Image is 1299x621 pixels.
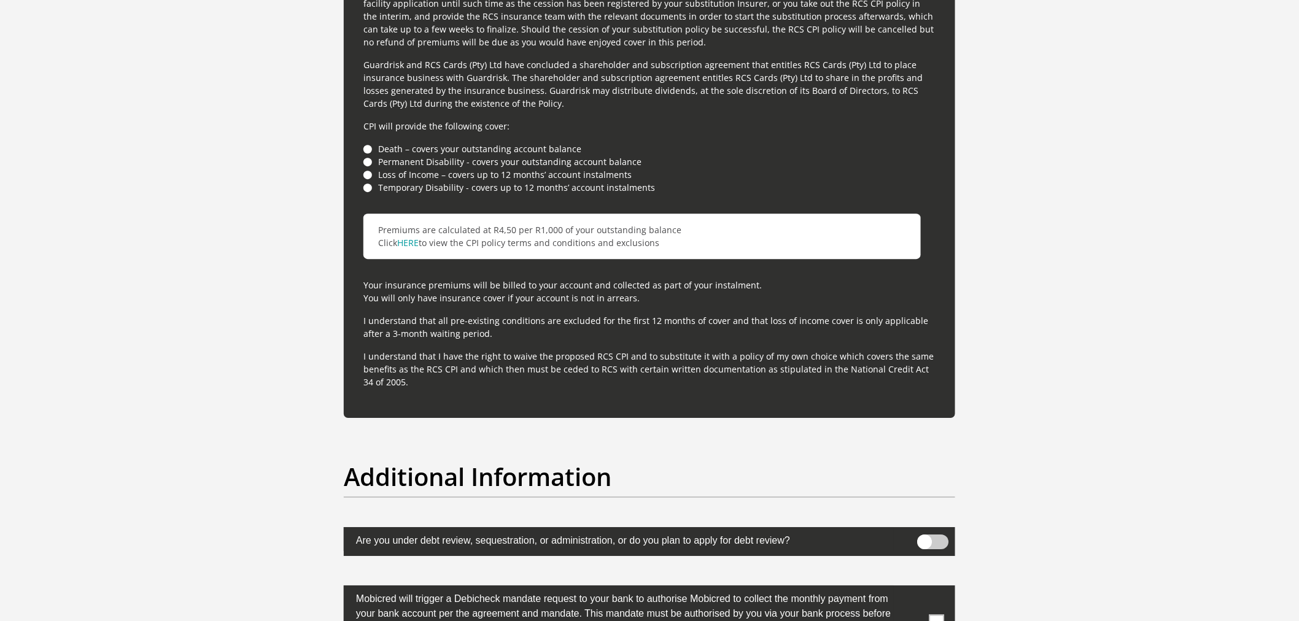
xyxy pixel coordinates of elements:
[344,527,894,551] label: Are you under debt review, sequestration, or administration, or do you plan to apply for debt rev...
[363,181,936,194] li: Temporary Disability - covers up to 12 months’ account instalments
[363,314,936,340] p: I understand that all pre-existing conditions are excluded for the first 12 months of cover and t...
[363,168,936,181] li: Loss of Income – covers up to 12 months’ account instalments
[363,350,936,388] p: I understand that I have the right to waive the proposed RCS CPI and to substitute it with a poli...
[363,120,936,133] p: CPI will provide the following cover:
[344,462,955,492] h2: Additional Information
[397,237,419,249] a: HERE
[363,58,936,110] p: Guardrisk and RCS Cards (Pty) Ltd have concluded a shareholder and subscription agreement that en...
[363,142,936,155] li: Death – covers your outstanding account balance
[363,214,921,259] p: Premiums are calculated at R4,50 per R1,000 of your outstanding balance Click to view the CPI pol...
[363,155,936,168] li: Permanent Disability - covers your outstanding account balance
[363,279,936,304] p: Your insurance premiums will be billed to your account and collected as part of your instalment. ...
